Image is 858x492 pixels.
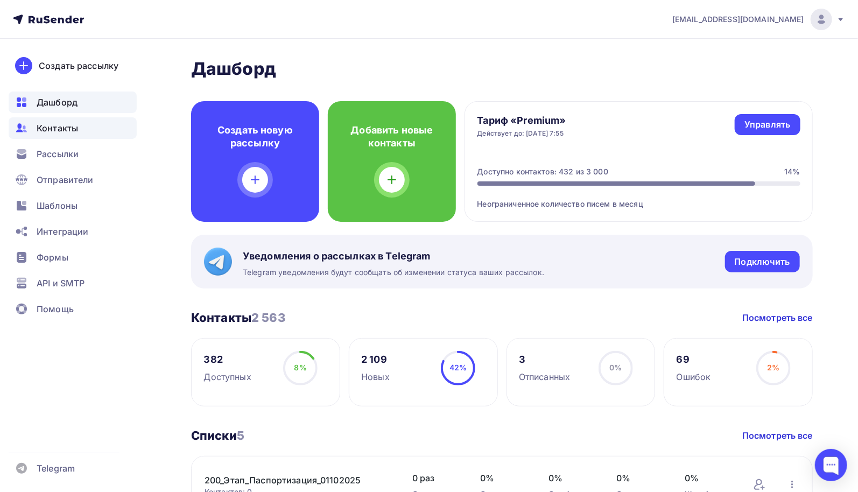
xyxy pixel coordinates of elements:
[477,129,566,138] div: Действует до: [DATE] 7:55
[37,462,75,475] span: Telegram
[519,353,570,366] div: 3
[477,166,608,177] div: Доступно контактов: 432 из 3 000
[243,267,544,278] span: Telegram уведомления будут сообщать об изменении статуса ваших рассылок.
[9,92,137,113] a: Дашборд
[204,370,251,383] div: Доступных
[519,370,570,383] div: Отписанных
[677,353,711,366] div: 69
[677,370,711,383] div: Ошибок
[37,96,78,109] span: Дашборд
[609,363,622,372] span: 0%
[784,166,800,177] div: 14%
[412,472,459,484] span: 0 раз
[672,9,845,30] a: [EMAIL_ADDRESS][DOMAIN_NAME]
[672,14,804,25] span: [EMAIL_ADDRESS][DOMAIN_NAME]
[37,251,68,264] span: Формы
[191,310,285,325] h3: Контакты
[361,353,390,366] div: 2 109
[237,428,244,442] span: 5
[37,173,94,186] span: Отправители
[37,277,85,290] span: API и SMTP
[204,353,251,366] div: 382
[735,256,790,268] div: Подключить
[744,118,790,131] div: Управлять
[617,472,664,484] span: 0%
[191,58,813,80] h2: Дашборд
[37,225,88,238] span: Интеграции
[39,59,118,72] div: Создать рассылку
[477,114,566,127] h4: Тариф «Premium»
[548,472,595,484] span: 0%
[742,311,813,324] a: Посмотреть все
[477,186,800,209] div: Неограниченное количество писем в месяц
[481,472,528,484] span: 0%
[191,428,244,443] h3: Списки
[294,363,307,372] span: 8%
[251,311,285,325] span: 2 563
[37,199,78,212] span: Шаблоны
[37,147,79,160] span: Рассылки
[767,363,779,372] span: 2%
[345,124,439,150] h4: Добавить новые контакты
[9,247,137,268] a: Формы
[243,250,544,263] span: Уведомления о рассылках в Telegram
[9,117,137,139] a: Контакты
[37,303,74,315] span: Помощь
[361,370,390,383] div: Новых
[9,195,137,216] a: Шаблоны
[685,472,732,484] span: 0%
[9,143,137,165] a: Рассылки
[208,124,302,150] h4: Создать новую рассылку
[37,122,78,135] span: Контакты
[742,429,813,442] a: Посмотреть все
[449,363,467,372] span: 42%
[205,474,388,487] a: 200_Этап_Паспортизация_01102025
[9,169,137,191] a: Отправители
